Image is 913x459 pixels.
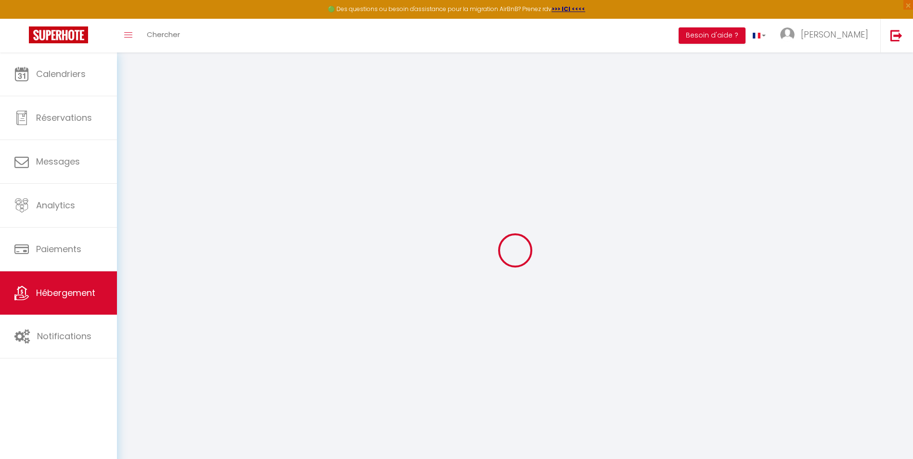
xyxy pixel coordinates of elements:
[552,5,585,13] a: >>> ICI <<<<
[140,19,187,52] a: Chercher
[147,29,180,39] span: Chercher
[780,27,795,42] img: ...
[36,243,81,255] span: Paiements
[801,28,868,40] span: [PERSON_NAME]
[36,112,92,124] span: Réservations
[36,199,75,211] span: Analytics
[36,155,80,167] span: Messages
[36,287,95,299] span: Hébergement
[890,29,902,41] img: logout
[679,27,746,44] button: Besoin d'aide ?
[773,19,880,52] a: ... [PERSON_NAME]
[29,26,88,43] img: Super Booking
[37,330,91,342] span: Notifications
[36,68,86,80] span: Calendriers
